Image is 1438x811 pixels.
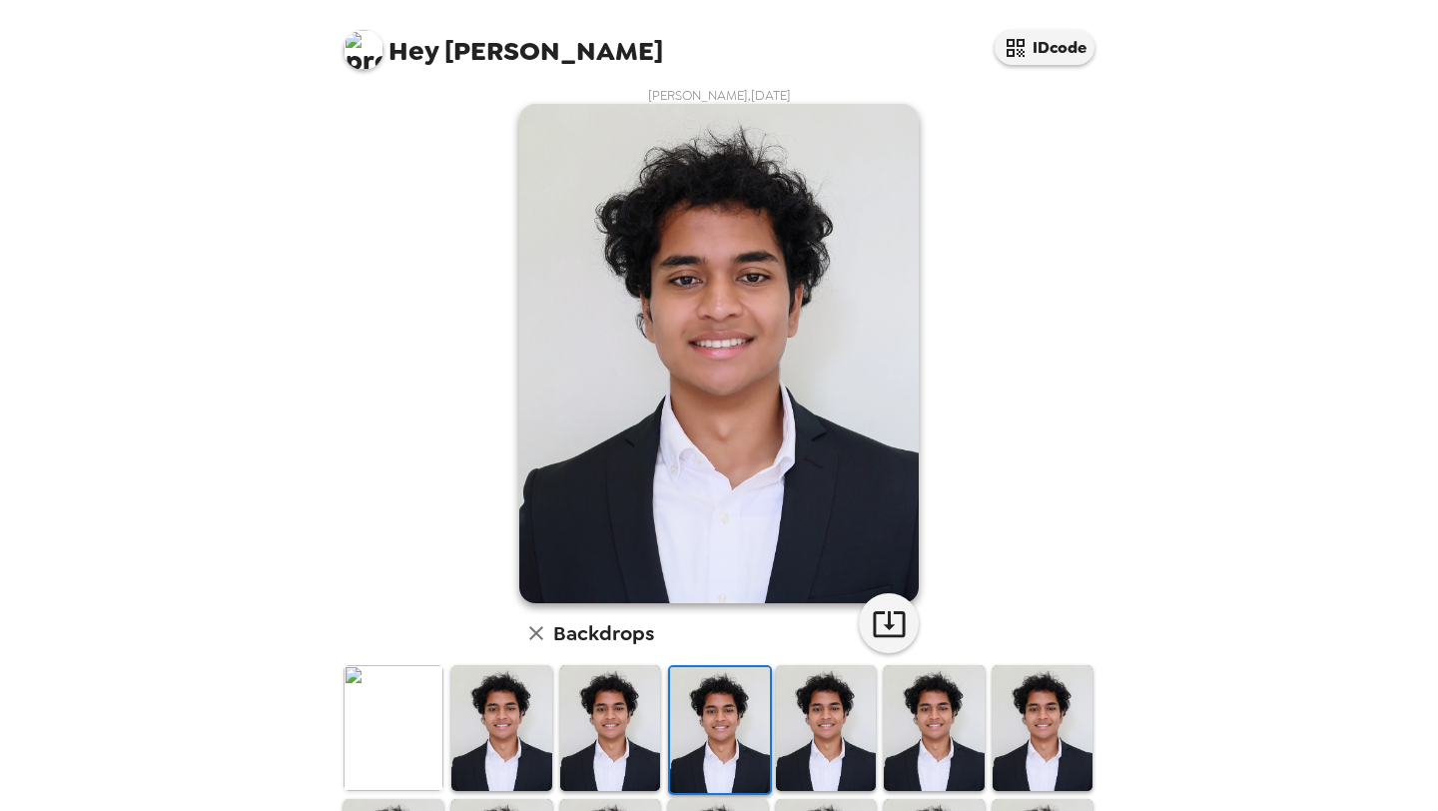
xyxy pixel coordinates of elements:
[388,33,438,69] span: Hey
[995,30,1094,65] button: IDcode
[519,104,919,603] img: user
[344,665,443,790] img: Original
[553,617,654,649] h6: Backdrops
[344,20,663,65] span: [PERSON_NAME]
[344,30,383,70] img: profile pic
[648,87,791,104] span: [PERSON_NAME] , [DATE]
